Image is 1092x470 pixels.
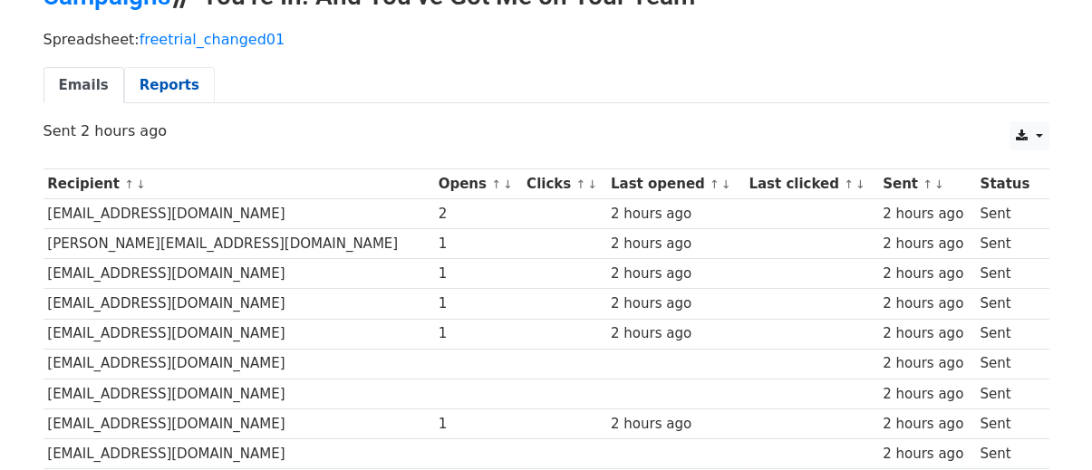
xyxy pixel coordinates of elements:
td: Sent [976,379,1039,408]
td: [EMAIL_ADDRESS][DOMAIN_NAME] [43,259,434,289]
th: Clicks [522,169,606,199]
div: 1 [439,414,518,435]
div: 2 hours ago [883,353,971,374]
th: Opens [434,169,522,199]
div: 2 [439,204,518,225]
a: ↓ [503,177,513,191]
div: 2 hours ago [883,323,971,344]
div: 2 hours ago [883,204,971,225]
div: 2 hours ago [611,264,740,284]
td: Sent [976,259,1039,289]
div: 2 hours ago [611,293,740,314]
div: 2 hours ago [883,384,971,405]
div: 1 [439,264,518,284]
a: Reports [124,67,215,104]
p: Sent 2 hours ago [43,121,1049,140]
th: Sent [878,169,975,199]
td: Sent [976,408,1039,438]
td: Sent [976,289,1039,319]
a: ↑ [124,177,134,191]
td: Sent [976,319,1039,349]
th: Recipient [43,169,434,199]
td: Sent [976,199,1039,229]
div: 2 hours ago [611,414,740,435]
div: 2 hours ago [611,204,740,225]
div: 2 hours ago [883,414,971,435]
div: 2 hours ago [883,264,971,284]
div: 2 hours ago [883,444,971,465]
td: [EMAIL_ADDRESS][DOMAIN_NAME] [43,349,434,379]
th: Last opened [606,169,744,199]
td: [EMAIL_ADDRESS][DOMAIN_NAME] [43,379,434,408]
a: ↓ [587,177,597,191]
div: 1 [439,293,518,314]
div: 2 hours ago [883,293,971,314]
a: ↑ [844,177,854,191]
iframe: Chat Widget [1001,383,1092,470]
td: [EMAIL_ADDRESS][DOMAIN_NAME] [43,408,434,438]
div: 1 [439,323,518,344]
td: [PERSON_NAME][EMAIL_ADDRESS][DOMAIN_NAME] [43,229,434,259]
th: Last clicked [745,169,879,199]
a: ↓ [136,177,146,191]
a: freetrial_changed01 [140,31,285,48]
a: ↓ [855,177,865,191]
td: Sent [976,229,1039,259]
td: Sent [976,438,1039,468]
a: Emails [43,67,124,104]
a: ↑ [575,177,585,191]
div: 2 hours ago [883,234,971,254]
a: ↓ [934,177,944,191]
div: 2 hours ago [611,323,740,344]
a: ↑ [710,177,720,191]
td: [EMAIL_ADDRESS][DOMAIN_NAME] [43,199,434,229]
div: 2 hours ago [611,234,740,254]
a: ↑ [923,177,933,191]
td: [EMAIL_ADDRESS][DOMAIN_NAME] [43,438,434,468]
a: ↑ [491,177,501,191]
td: Sent [976,349,1039,379]
th: Status [976,169,1039,199]
div: 1 [439,234,518,254]
td: [EMAIL_ADDRESS][DOMAIN_NAME] [43,289,434,319]
td: [EMAIL_ADDRESS][DOMAIN_NAME] [43,319,434,349]
a: ↓ [721,177,731,191]
p: Spreadsheet: [43,30,1049,49]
